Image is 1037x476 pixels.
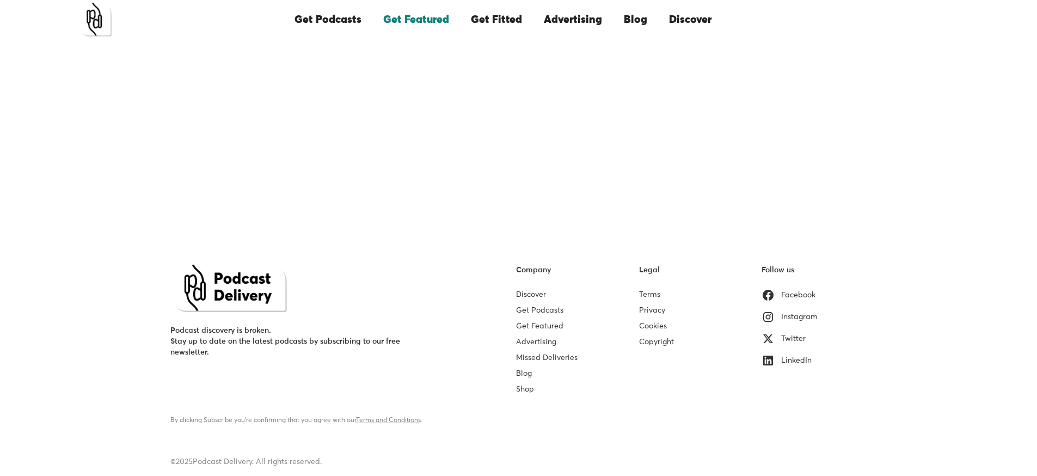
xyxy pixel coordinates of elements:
[781,290,815,301] div: Facebook
[762,328,806,350] a: Twitter
[639,338,674,346] a: Copyright
[176,458,193,466] span: 2025
[516,307,563,314] a: Get Podcasts
[170,415,433,426] div: By clicking Subscribe you're confirming that you agree with our .
[658,1,722,38] a: Discover
[781,333,806,344] div: Twitter
[516,386,534,393] a: Shop
[372,1,460,38] a: Get Featured
[762,284,815,306] a: Facebook
[533,1,613,38] a: Advertising
[516,370,532,377] a: Blog
[639,322,667,330] a: Cookies
[762,265,794,276] div: Follow us
[516,265,551,276] div: Company
[639,307,665,314] a: Privacy
[781,355,812,366] div: LinkedIn
[170,456,867,467] div: © Podcast Delivery. All rights reserved.
[78,3,112,36] a: home
[170,325,433,358] div: Podcast discovery is broken. Stay up to date on the latest podcasts by subscribing to our free ne...
[639,291,660,298] a: Terms
[613,1,658,38] a: Blog
[516,322,563,330] a: Get Featured
[639,265,660,276] div: Legal
[170,375,433,426] form: Email Form
[516,291,546,298] a: Discover
[516,354,578,362] a: Missed Deliveries
[762,350,812,371] a: LinkedIn
[762,306,818,328] a: Instagram
[356,417,421,424] a: Terms and Conditions
[284,1,372,38] a: Get Podcasts
[781,312,818,322] div: Instagram
[516,338,556,346] a: Advertising
[460,1,533,38] a: Get Fitted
